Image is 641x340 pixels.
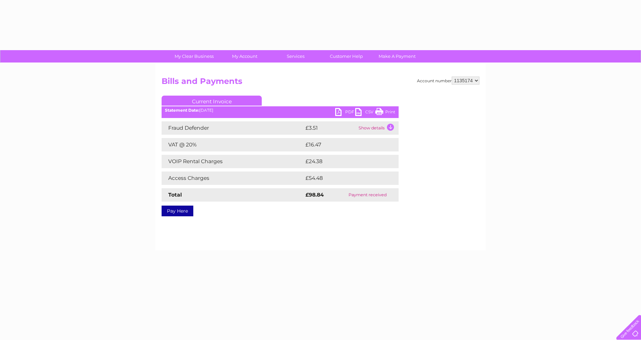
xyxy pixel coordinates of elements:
[304,121,357,135] td: £3.51
[268,50,323,63] a: Services
[304,138,385,151] td: £16.47
[370,50,425,63] a: Make A Payment
[217,50,272,63] a: My Account
[162,172,304,185] td: Access Charges
[335,108,355,118] a: PDF
[305,192,324,198] strong: £98.84
[319,50,374,63] a: Customer Help
[162,121,304,135] td: Fraud Defender
[304,155,385,168] td: £24.38
[162,77,479,89] h2: Bills and Payments
[417,77,479,85] div: Account number
[162,206,193,216] a: Pay Here
[162,155,304,168] td: VOIP Rental Charges
[304,172,386,185] td: £54.48
[357,121,399,135] td: Show details
[168,192,182,198] strong: Total
[162,138,304,151] td: VAT @ 20%
[337,188,399,202] td: Payment received
[355,108,375,118] a: CSV
[162,108,399,113] div: [DATE]
[162,96,262,106] a: Current Invoice
[165,108,199,113] b: Statement Date:
[167,50,222,63] a: My Clear Business
[375,108,395,118] a: Print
